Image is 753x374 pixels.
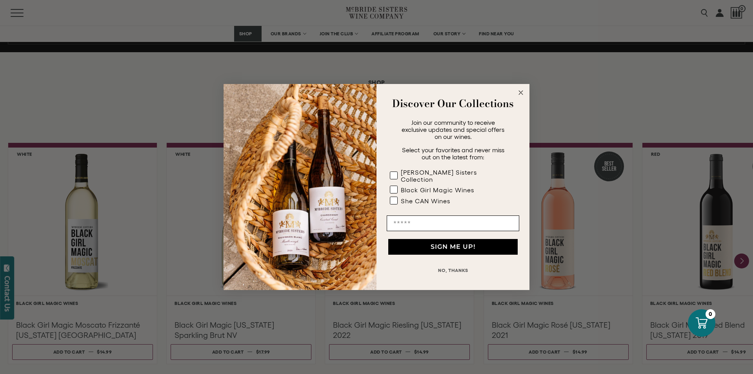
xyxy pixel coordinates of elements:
span: Join our community to receive exclusive updates and special offers on our wines. [402,119,504,140]
input: Email [387,215,519,231]
button: Close dialog [516,88,526,97]
span: Select your favorites and never miss out on the latest from: [402,146,504,161]
div: She CAN Wines [401,197,450,204]
img: 42653730-7e35-4af7-a99d-12bf478283cf.jpeg [224,84,376,290]
div: Black Girl Magic Wines [401,186,474,193]
div: [PERSON_NAME] Sisters Collection [401,169,504,183]
div: 0 [706,309,715,319]
button: SIGN ME UP! [388,239,518,255]
strong: Discover Our Collections [392,96,514,111]
button: NO, THANKS [387,263,519,278]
